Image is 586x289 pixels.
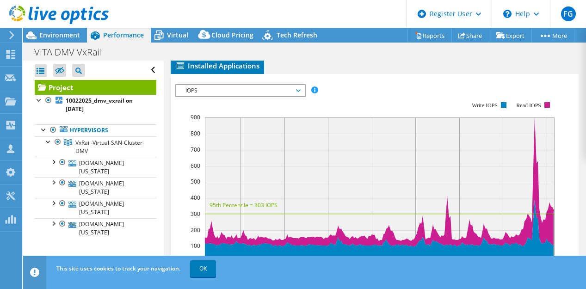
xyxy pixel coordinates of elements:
span: Performance [103,31,144,39]
text: 800 [191,129,200,137]
text: 700 [191,146,200,154]
h1: VITA DMV VxRail [30,47,117,57]
a: [DOMAIN_NAME][US_STATE] [35,177,156,197]
a: Reports [407,28,452,43]
svg: \n [503,10,512,18]
span: Virtual [167,31,188,39]
text: 100 [191,242,200,250]
a: Export [489,28,532,43]
text: 900 [191,113,200,121]
span: Environment [39,31,80,39]
text: 300 [191,210,200,218]
text: 600 [191,162,200,170]
span: Installed Applications [175,61,259,70]
a: Project [35,80,156,95]
text: Write IOPS [472,102,498,109]
a: VxRail-Virtual-SAN-Cluster-DMV [35,136,156,157]
text: 95th Percentile = 303 IOPS [210,201,278,209]
text: 200 [191,226,200,234]
text: 500 [191,178,200,185]
a: [DOMAIN_NAME][US_STATE] [35,157,156,177]
a: More [531,28,574,43]
a: [DOMAIN_NAME][US_STATE] [35,218,156,239]
text: 400 [191,194,200,202]
span: Cloud Pricing [211,31,253,39]
a: Share [451,28,489,43]
a: OK [190,260,216,277]
b: 10022025_dmv_vxrail on [DATE] [66,97,133,113]
text: Read IOPS [517,102,542,109]
span: Tech Refresh [277,31,317,39]
span: VxRail-Virtual-SAN-Cluster-DMV [75,139,144,155]
a: [DOMAIN_NAME][US_STATE] [35,198,156,218]
span: FG [561,6,576,21]
a: 10022025_dmv_vxrail on [DATE] [35,95,156,115]
span: IOPS [181,85,300,96]
a: Hypervisors [35,124,156,136]
span: This site uses cookies to track your navigation. [56,264,180,272]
